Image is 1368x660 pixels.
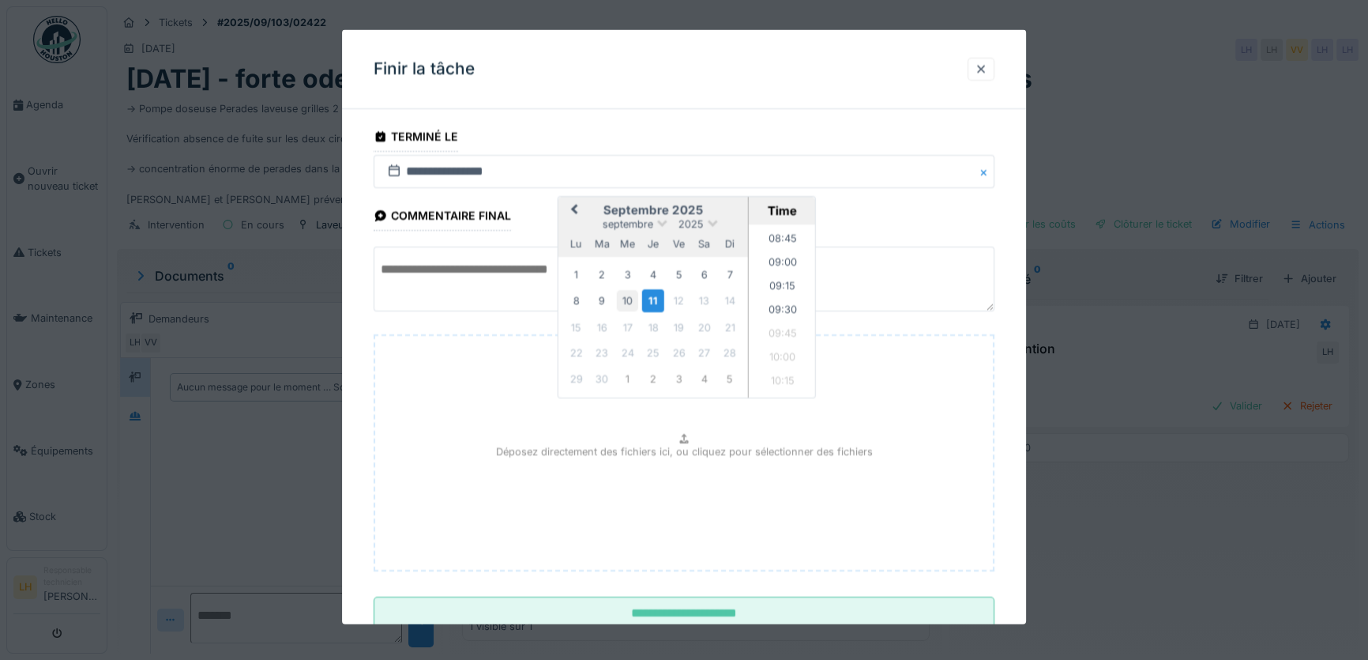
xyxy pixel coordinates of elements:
div: Choose vendredi 5 septembre 2025 [668,263,690,285]
div: Not available dimanche 28 septembre 2025 [720,342,741,364]
div: Not available lundi 15 septembre 2025 [566,316,587,338]
div: Not available lundi 29 septembre 2025 [566,368,587,389]
div: Time [753,203,811,218]
button: Close [977,155,994,188]
div: Not available mardi 30 septembre 2025 [591,368,612,389]
li: 09:00 [749,252,816,276]
div: Choose jeudi 4 septembre 2025 [642,263,663,285]
h2: septembre 2025 [558,203,748,217]
div: Not available samedi 27 septembre 2025 [693,342,715,364]
li: 09:15 [749,276,816,300]
div: Not available samedi 4 octobre 2025 [693,368,715,389]
span: 2025 [678,218,704,230]
div: Not available mercredi 1 octobre 2025 [617,368,638,389]
div: mardi [591,232,612,254]
div: Not available mercredi 17 septembre 2025 [617,316,638,338]
h3: Finir la tâche [374,59,475,79]
div: Not available dimanche 14 septembre 2025 [720,290,741,311]
div: Not available mercredi 24 septembre 2025 [617,342,638,364]
div: Choose lundi 1 septembre 2025 [566,263,587,285]
div: Choose lundi 8 septembre 2025 [566,290,587,311]
div: Not available dimanche 5 octobre 2025 [720,368,741,389]
div: Terminé le [374,125,458,152]
div: Not available vendredi 19 septembre 2025 [668,316,690,338]
div: Not available jeudi 18 septembre 2025 [642,316,663,338]
div: Not available vendredi 26 septembre 2025 [668,342,690,364]
div: Not available jeudi 25 septembre 2025 [642,342,663,364]
div: Not available vendredi 12 septembre 2025 [668,290,690,311]
li: 10:30 [749,394,816,418]
div: Choose dimanche 7 septembre 2025 [720,263,741,285]
div: vendredi [668,232,690,254]
div: Month septembre, 2025 [563,262,742,391]
div: Not available lundi 22 septembre 2025 [566,342,587,364]
p: Déposez directement des fichiers ici, ou cliquez pour sélectionner des fichiers [496,444,873,459]
div: Commentaire final [374,204,511,231]
div: Choose mercredi 3 septembre 2025 [617,263,638,285]
div: Choose mercredi 10 septembre 2025 [617,290,638,311]
div: Not available samedi 13 septembre 2025 [693,290,715,311]
ul: Time [749,224,816,398]
div: mercredi [617,232,638,254]
div: Not available mardi 16 septembre 2025 [591,316,612,338]
li: 10:00 [749,347,816,371]
div: Choose jeudi 11 septembre 2025 [642,289,663,312]
div: Not available dimanche 21 septembre 2025 [720,316,741,338]
div: Choose mardi 9 septembre 2025 [591,290,612,311]
div: jeudi [642,232,663,254]
div: Not available jeudi 2 octobre 2025 [642,368,663,389]
li: 09:30 [749,300,816,323]
li: 09:45 [749,323,816,347]
div: samedi [693,232,715,254]
span: septembre [603,218,653,230]
button: Previous Month [560,198,585,224]
li: 10:15 [749,371,816,394]
li: 08:45 [749,228,816,252]
div: dimanche [720,232,741,254]
div: Not available mardi 23 septembre 2025 [591,342,612,364]
div: Choose mardi 2 septembre 2025 [591,263,612,285]
div: Choose samedi 6 septembre 2025 [693,263,715,285]
div: Not available vendredi 3 octobre 2025 [668,368,690,389]
div: Not available samedi 20 septembre 2025 [693,316,715,338]
div: lundi [566,232,587,254]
